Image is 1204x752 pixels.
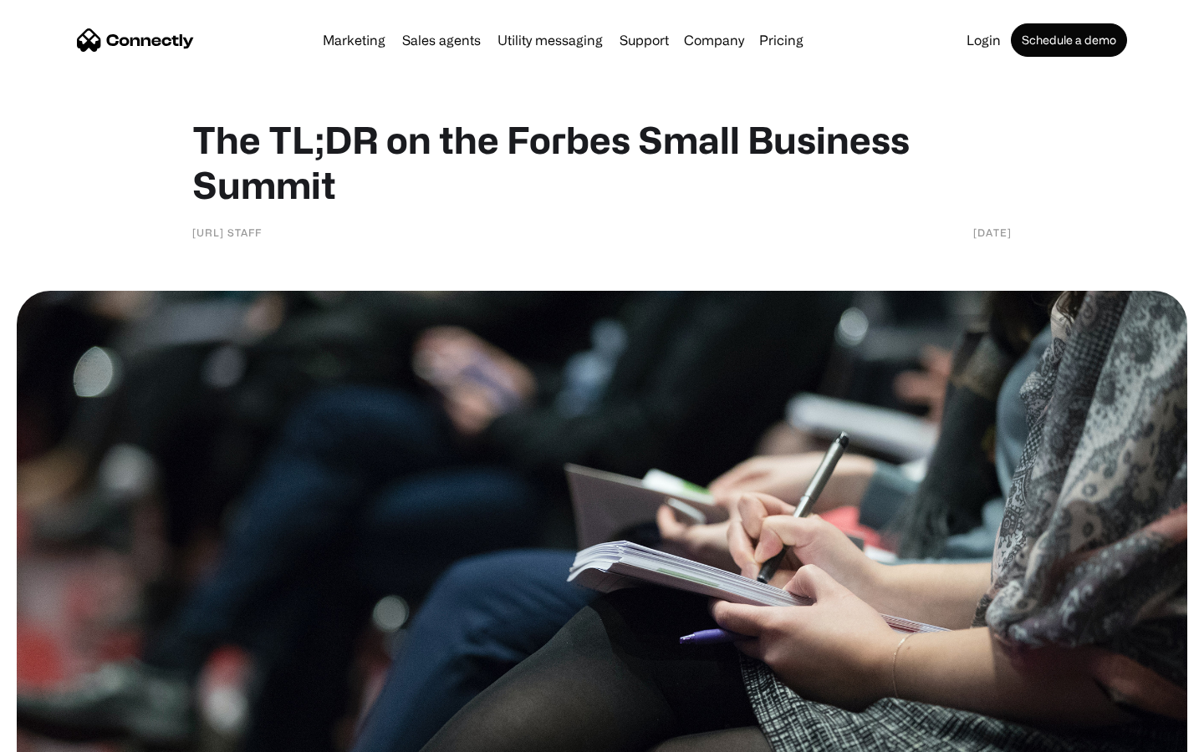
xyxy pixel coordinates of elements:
[752,33,810,47] a: Pricing
[491,33,610,47] a: Utility messaging
[77,28,194,53] a: home
[973,224,1012,241] div: [DATE]
[192,224,262,241] div: [URL] Staff
[679,28,749,52] div: Company
[17,723,100,746] aside: Language selected: English
[395,33,487,47] a: Sales agents
[316,33,392,47] a: Marketing
[33,723,100,746] ul: Language list
[960,33,1008,47] a: Login
[192,117,1012,207] h1: The TL;DR on the Forbes Small Business Summit
[1011,23,1127,57] a: Schedule a demo
[613,33,676,47] a: Support
[684,28,744,52] div: Company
